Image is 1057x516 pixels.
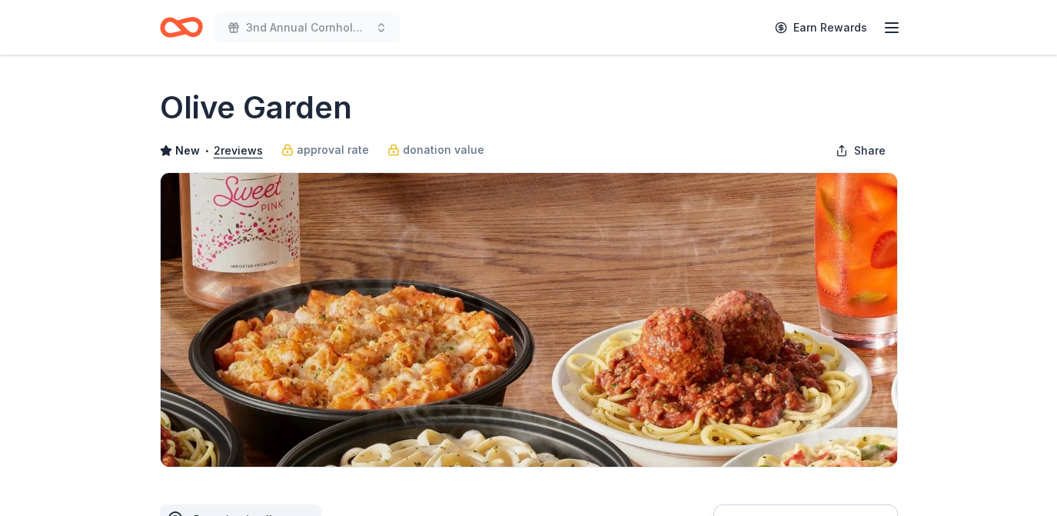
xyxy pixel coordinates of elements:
button: 2reviews [214,141,263,160]
span: Share [854,141,886,160]
span: donation value [403,141,484,159]
img: Image for Olive Garden [161,173,897,467]
button: 3nd Annual Cornhole Tournament [215,12,400,43]
a: approval rate [281,141,369,159]
span: approval rate [297,141,369,159]
span: • [204,145,209,157]
a: donation value [387,141,484,159]
span: New [175,141,200,160]
span: 3nd Annual Cornhole Tournament [246,18,369,37]
h1: Olive Garden [160,86,352,129]
button: Share [823,135,898,166]
a: Earn Rewards [766,14,876,42]
a: Home [160,9,203,45]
